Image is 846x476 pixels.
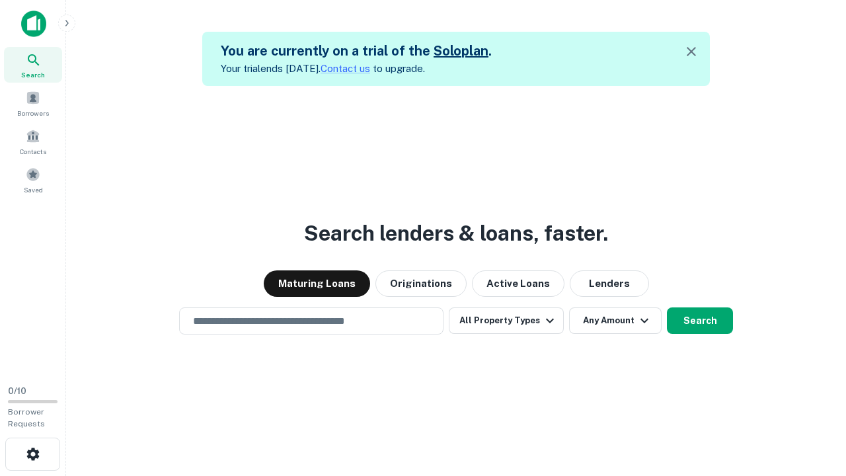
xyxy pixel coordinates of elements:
[449,307,564,334] button: All Property Types
[21,11,46,37] img: capitalize-icon.png
[434,43,488,59] a: Soloplan
[17,108,49,118] span: Borrowers
[21,69,45,80] span: Search
[667,307,733,334] button: Search
[221,61,492,77] p: Your trial ends [DATE]. to upgrade.
[304,218,608,249] h3: Search lenders & loans, faster.
[4,85,62,121] a: Borrowers
[780,370,846,434] iframe: Chat Widget
[264,270,370,297] button: Maturing Loans
[20,146,46,157] span: Contacts
[4,162,62,198] a: Saved
[472,270,564,297] button: Active Loans
[321,63,370,74] a: Contact us
[4,124,62,159] a: Contacts
[375,270,467,297] button: Originations
[4,47,62,83] a: Search
[24,184,43,195] span: Saved
[8,386,26,396] span: 0 / 10
[8,407,45,428] span: Borrower Requests
[569,307,662,334] button: Any Amount
[570,270,649,297] button: Lenders
[221,41,492,61] h5: You are currently on a trial of the .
